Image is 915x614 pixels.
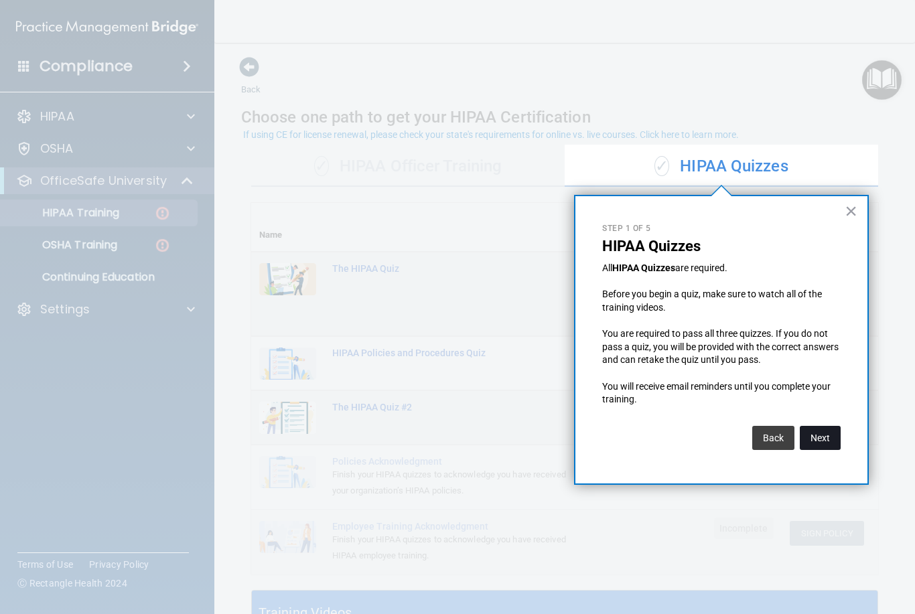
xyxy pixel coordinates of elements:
button: Back [752,426,794,450]
p: You are required to pass all three quizzes. If you do not pass a quiz, you will be provided with ... [602,327,841,367]
div: HIPAA Quizzes [565,147,878,187]
span: All [602,262,612,273]
p: Before you begin a quiz, make sure to watch all of the training videos. [602,288,841,314]
p: You will receive email reminders until you complete your training. [602,380,841,406]
p: Step 1 of 5 [602,223,841,234]
span: are required. [675,262,727,273]
button: Close [845,200,857,222]
strong: HIPAA Quizzes [612,262,675,273]
p: HIPAA Quizzes [602,238,841,255]
button: Next [800,426,841,450]
span: ✓ [654,156,669,176]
